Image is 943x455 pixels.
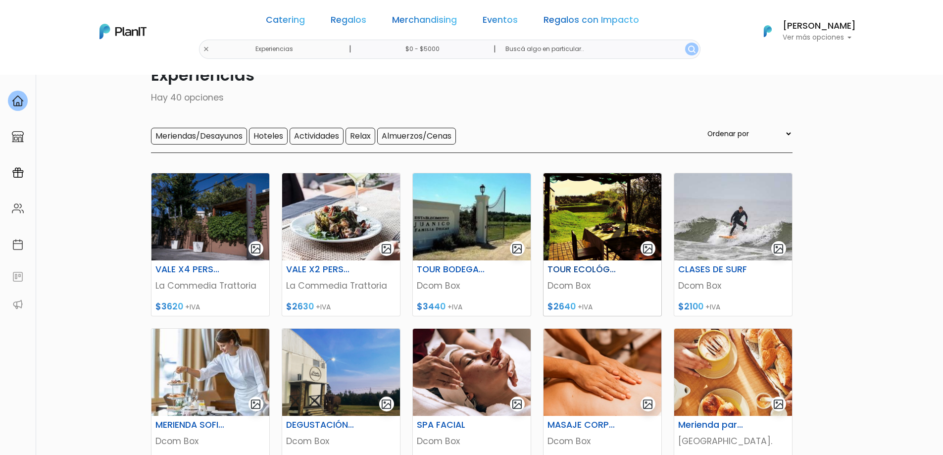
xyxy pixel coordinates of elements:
[674,173,792,260] img: thumb_WhatsApp_Image_2023-09-04_at_10.34.55_AM.jpeg
[282,173,400,260] img: thumb_WhatsApp_Image_2022-06-22_at_3.14.10_PM.jpeg
[642,399,653,410] img: gallery-light
[51,151,151,160] span: ¡Escríbenos!
[286,435,396,448] p: Dcom Box
[511,243,523,254] img: gallery-light
[35,80,63,89] strong: PLAN IT
[250,243,261,254] img: gallery-light
[26,69,174,132] div: PLAN IT Ya probaste PlanitGO? Vas a poder automatizarlas acciones de todo el año. Escribinos para...
[547,435,657,448] p: Dcom Box
[688,46,695,53] img: search_button-432b6d5273f82d61273b3651a40e1bd1b912527efae98b1b7a1b2c0702e16a8d.svg
[280,420,361,430] h6: DEGUSTACIÓN BODEGA
[280,264,361,275] h6: VALE X2 PERSONAS
[542,420,623,430] h6: MASAJE CORPORAL
[674,173,793,316] a: gallery-light CLASES DE SURF Dcom Box $2100 +IVA
[12,131,24,143] img: marketplace-4ceaa7011d94191e9ded77b95e3339b90024bf715f7c57f8cf31f2d8c509eaba.svg
[286,279,396,292] p: La Commedia Trattoria
[282,173,400,316] a: gallery-light VALE X2 PERSONAS La Commedia Trattoria $2630 +IVA
[155,279,265,292] p: La Commedia Trattoria
[12,202,24,214] img: people-662611757002400ad9ed0e3c099ab2801c6687ba6c219adb57efc949bc21e19d.svg
[12,299,24,310] img: partners-52edf745621dab592f3b2c58e3bca9d71375a7ef29c3b500c9f145b62cc070d4.svg
[678,435,788,448] p: [GEOGRAPHIC_DATA].
[543,173,662,316] a: gallery-light TOUR ECOLÓGICO - DÍA DE CAMPO EN EL HUMEDAL LA MACARENA Dcom Box $2640 +IVA
[773,243,784,254] img: gallery-light
[413,173,531,260] img: thumb_ed.jpg
[151,128,247,145] input: Meriendas/Desayunos
[349,43,351,55] p: |
[151,63,793,87] p: Experiencias
[90,50,109,69] img: user_d58e13f531133c46cb30575f4d864daf.jpeg
[153,75,168,90] i: keyboard_arrow_down
[286,301,314,312] span: $2630
[411,420,492,430] h6: SPA FACIAL
[483,16,518,28] a: Eventos
[417,435,527,448] p: Dcom Box
[413,329,531,416] img: thumb_2AAA59ED-4AB8-4286-ADA8-D238202BF1A2.jpeg
[547,301,576,312] span: $2640
[12,271,24,283] img: feedback-78b5a0c8f98aac82b08bfc38622c3050aee476f2c9584af64705fc4e61158814.svg
[151,173,270,316] a: gallery-light VALE X4 PERSONAS La Commedia Trattoria $3620 +IVA
[168,149,188,160] i: send
[411,264,492,275] h6: TOUR BODEGA JOANICÓ
[783,34,856,41] p: Ver más opciones
[417,301,446,312] span: $3440
[249,128,288,145] input: Hoteles
[203,46,209,52] img: close-6986928ebcb1d6c9903e3b54e860dbc4d054630f23adef3a32610726dff6a82b.svg
[672,264,753,275] h6: CLASES DE SURF
[26,59,174,79] div: J
[773,399,784,410] img: gallery-light
[149,264,231,275] h6: VALE X4 PERSONAS
[250,399,261,410] img: gallery-light
[266,16,305,28] a: Catering
[642,243,653,254] img: gallery-light
[290,128,344,145] input: Actividades
[151,149,168,160] i: insert_emoticon
[674,329,792,416] img: thumb_08DB2075-616A-44DA-8B26-3AE46993C98E.jpeg
[12,167,24,179] img: campaigns-02234683943229c281be62815700db0a1741e53638e28bf9629b52c665b00959.svg
[392,16,457,28] a: Merchandising
[497,40,700,59] input: Buscá algo en particular..
[547,279,657,292] p: Dcom Box
[377,128,456,145] input: Almuerzos/Cenas
[151,329,269,416] img: thumb_WhatsApp_Image_2024-04-18_at_14.35.47.jpeg
[282,329,400,416] img: thumb_Captura_de_pantalla_2024-04-18_163654.png
[705,302,720,312] span: +IVA
[447,302,462,312] span: +IVA
[99,59,119,79] span: J
[417,279,527,292] p: Dcom Box
[99,24,147,39] img: PlanIt Logo
[80,59,99,79] img: user_04fe99587a33b9844688ac17b531be2b.png
[783,22,856,31] h6: [PERSON_NAME]
[331,16,366,28] a: Regalos
[544,173,661,260] img: thumb_La_Macarena__2_.jpg
[151,91,793,104] p: Hay 40 opciones
[155,301,183,312] span: $3620
[381,399,392,410] img: gallery-light
[511,399,523,410] img: gallery-light
[542,264,623,275] h6: TOUR ECOLÓGICO - DÍA DE CAMPO EN EL HUMEDAL LA MACARENA
[149,420,231,430] h6: MERIENDA SOFITEL
[12,95,24,107] img: home-e721727adea9d79c4d83392d1f703f7f8bce08238fde08b1acbfd93340b81755.svg
[155,435,265,448] p: Dcom Box
[412,173,531,316] a: gallery-light TOUR BODEGA JOANICÓ Dcom Box $3440 +IVA
[12,239,24,251] img: calendar-87d922413cdce8b2cf7b7f5f62616a5cf9e4887200fb71536465627b3292af00.svg
[316,302,331,312] span: +IVA
[381,243,392,254] img: gallery-light
[185,302,200,312] span: +IVA
[757,20,779,42] img: PlanIt Logo
[35,91,165,124] p: Ya probaste PlanitGO? Vas a poder automatizarlas acciones de todo el año. Escribinos para saber más!
[678,301,703,312] span: $2100
[151,173,269,260] img: thumb_lacommedia-restaurante-pasta-alacarta_09.jpg
[672,420,753,430] h6: Merienda para 2
[751,18,856,44] button: PlanIt Logo [PERSON_NAME] Ver más opciones
[544,329,661,416] img: thumb_EEBA820B-9A13-4920-8781-964E5B39F6D7.jpeg
[578,302,593,312] span: +IVA
[678,279,788,292] p: Dcom Box
[494,43,496,55] p: |
[544,16,639,28] a: Regalos con Impacto
[346,128,375,145] input: Relax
